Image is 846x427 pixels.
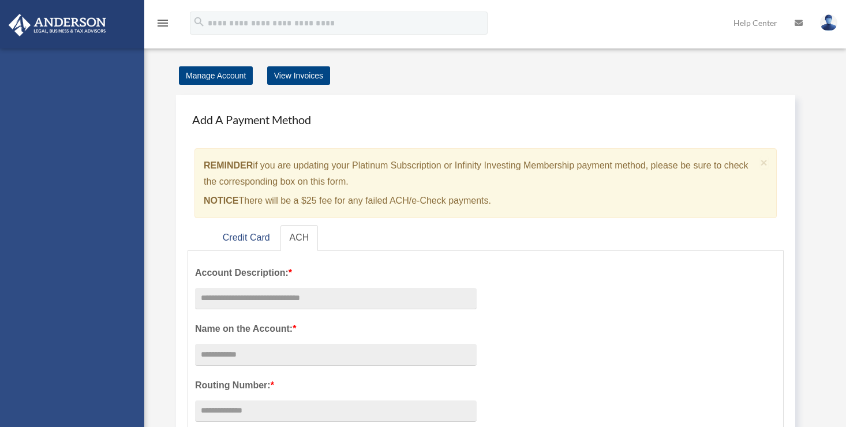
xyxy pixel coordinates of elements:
strong: NOTICE [204,196,238,205]
button: Close [761,156,768,168]
i: menu [156,16,170,30]
a: Credit Card [214,225,279,251]
span: × [761,156,768,169]
a: ACH [280,225,319,251]
i: search [193,16,205,28]
a: View Invoices [267,66,330,85]
label: Name on the Account: [195,321,477,337]
p: There will be a $25 fee for any failed ACH/e-Check payments. [204,193,756,209]
label: Account Description: [195,265,477,281]
div: if you are updating your Platinum Subscription or Infinity Investing Membership payment method, p... [194,148,777,218]
h4: Add A Payment Method [188,107,784,132]
a: Manage Account [179,66,253,85]
img: Anderson Advisors Platinum Portal [5,14,110,36]
label: Routing Number: [195,377,477,394]
strong: REMINDER [204,160,253,170]
a: menu [156,20,170,30]
img: User Pic [820,14,837,31]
